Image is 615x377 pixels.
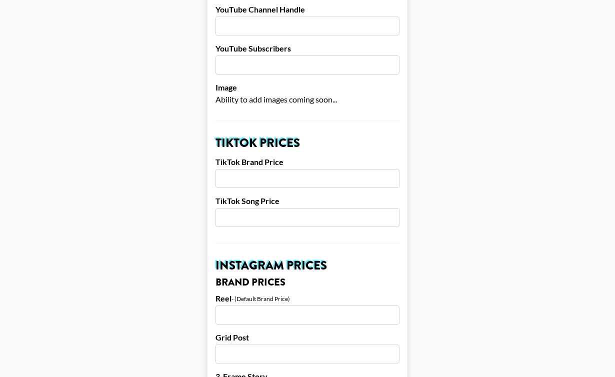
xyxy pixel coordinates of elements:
label: Reel [215,293,231,303]
label: Image [215,82,399,92]
h2: Instagram Prices [215,259,399,271]
h2: TikTok Prices [215,137,399,149]
div: - (Default Brand Price) [231,295,290,302]
label: Grid Post [215,332,399,342]
h3: Brand Prices [215,277,399,287]
label: TikTok Brand Price [215,157,399,167]
label: TikTok Song Price [215,196,399,206]
span: Ability to add images coming soon... [215,94,337,104]
label: YouTube Channel Handle [215,4,399,14]
label: YouTube Subscribers [215,43,399,53]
